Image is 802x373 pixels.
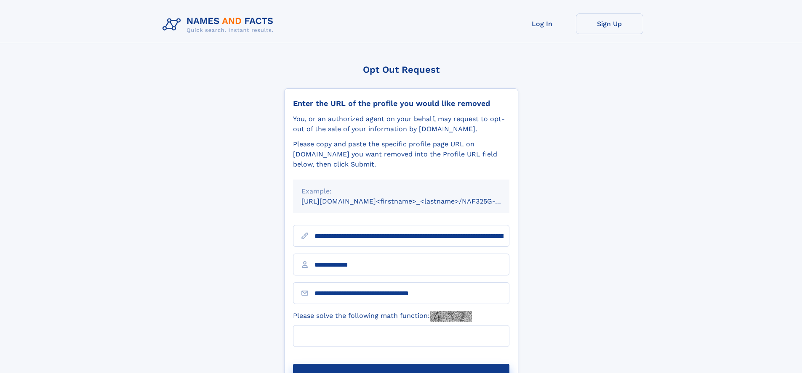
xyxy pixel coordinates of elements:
[509,13,576,34] a: Log In
[293,139,509,169] div: Please copy and paste the specific profile page URL on [DOMAIN_NAME] you want removed into the Pr...
[159,13,280,36] img: Logo Names and Facts
[301,186,501,196] div: Example:
[293,311,472,322] label: Please solve the following math function:
[301,197,525,205] small: [URL][DOMAIN_NAME]<firstname>_<lastname>/NAF325G-xxxxxxxx
[293,99,509,108] div: Enter the URL of the profile you would like removed
[293,114,509,134] div: You, or an authorized agent on your behalf, may request to opt-out of the sale of your informatio...
[576,13,643,34] a: Sign Up
[284,64,518,75] div: Opt Out Request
